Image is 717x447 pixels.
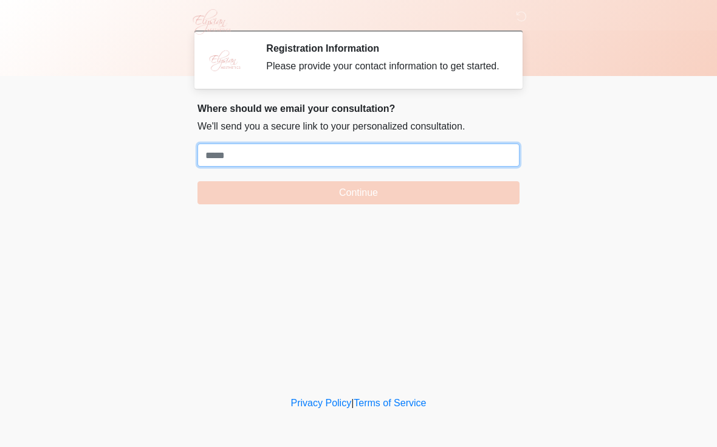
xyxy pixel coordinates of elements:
[207,43,243,79] img: Agent Avatar
[185,9,236,35] img: Elysian Aesthetics Logo
[291,398,352,408] a: Privacy Policy
[354,398,426,408] a: Terms of Service
[197,103,520,114] h2: Where should we email your consultation?
[197,181,520,204] button: Continue
[266,59,501,74] div: Please provide your contact information to get started.
[266,43,501,54] h2: Registration Information
[351,398,354,408] a: |
[197,119,520,134] p: We'll send you a secure link to your personalized consultation.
